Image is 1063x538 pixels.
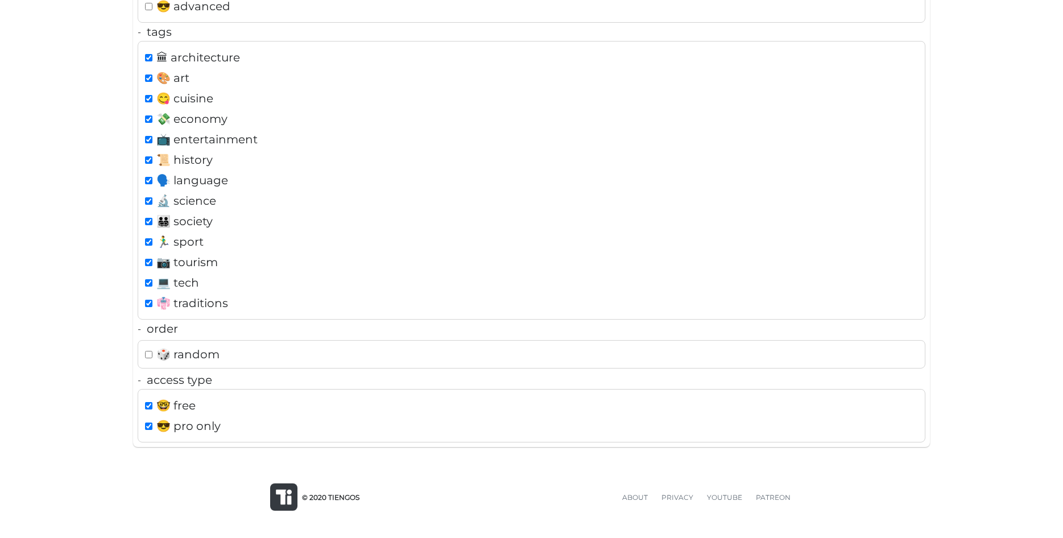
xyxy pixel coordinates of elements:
div: order [138,320,926,338]
a: ABOUT [615,492,655,503]
b: - [138,27,141,38]
b: - [138,375,141,386]
span: PATREON [756,493,791,502]
a: PATREON [749,492,797,503]
span: YOUTUBE [707,493,742,502]
span: ABOUT [622,493,648,502]
a: YOUTUBE [700,492,749,503]
span: 👘 traditions [156,294,228,312]
span: © 2020 TIENGOS [302,492,359,503]
b: - [138,324,141,334]
div: tags [138,23,926,41]
a: PRIVACY [655,492,700,503]
span: 👨‍👨‍👧‍👦 society [156,212,213,230]
span: 📺 entertainment [156,130,258,148]
span: 🔬 science [156,192,216,210]
span: 🎨 art [156,69,189,87]
div: access type [138,371,926,389]
span: 💸 economy [156,110,228,128]
span: 💻 tech [156,274,199,292]
span: 📜 history [156,151,213,169]
span: PRIVACY [661,493,693,502]
img: logo [276,489,292,505]
span: 🤓 free [156,396,196,415]
span: 😎 pro only [156,417,221,435]
span: 😋 cuisine [156,89,213,107]
span: 🎲 random [156,345,220,363]
span: ️🏃‍♂️ sport [156,233,204,251]
span: 📷 tourism [156,253,218,271]
span: 🏛 architecture [156,48,240,67]
span: 🗣️ language [156,171,228,189]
